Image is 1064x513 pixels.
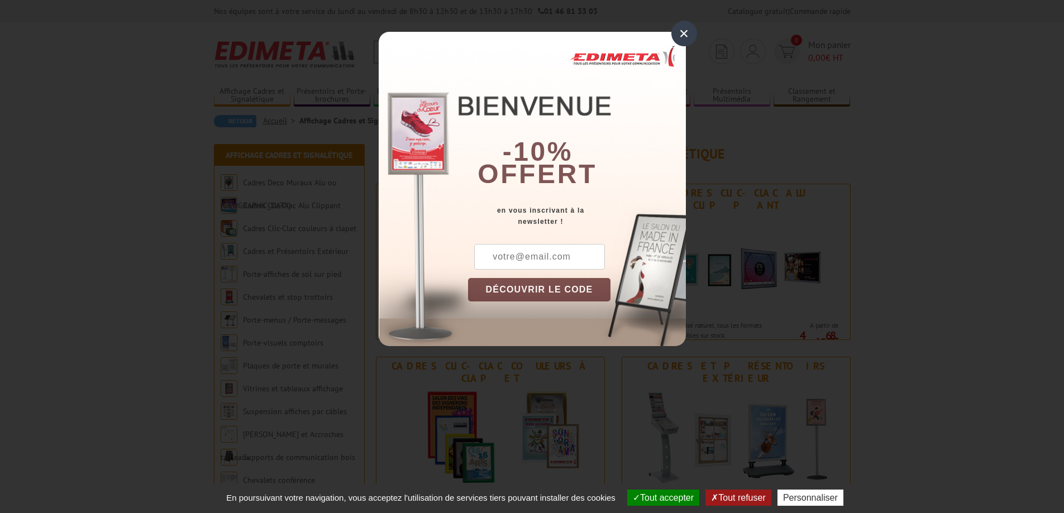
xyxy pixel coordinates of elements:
[221,493,621,502] span: En poursuivant votre navigation, vous acceptez l'utilisation de services tiers pouvant installer ...
[503,137,573,166] b: -10%
[627,490,699,506] button: Tout accepter
[468,205,686,227] div: en vous inscrivant à la newsletter !
[468,278,611,301] button: DÉCOUVRIR LE CODE
[478,159,597,189] font: offert
[705,490,771,506] button: Tout refuser
[777,490,843,506] button: Personnaliser (fenêtre modale)
[474,244,605,270] input: votre@email.com
[671,21,697,46] div: ×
